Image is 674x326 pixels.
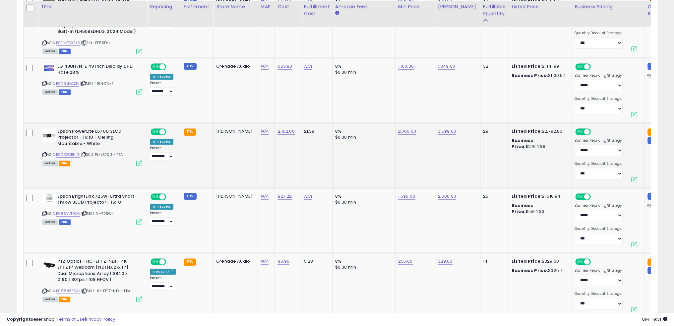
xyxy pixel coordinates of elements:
[59,48,71,54] span: FBM
[57,193,138,207] b: Epson BrightLink 725Wi Ultra Short Throw 3LCD Projector - 16:10
[576,64,584,69] span: ON
[59,89,71,95] span: FBM
[590,129,600,134] span: OFF
[184,128,196,136] small: FBA
[261,258,269,265] a: N/A
[647,193,660,200] small: FBM
[150,269,176,275] div: Amazon AI *
[165,129,176,134] span: OFF
[512,258,567,264] div: $329.00
[335,134,390,140] div: $0.30 min
[150,146,176,161] div: Preset:
[575,203,623,208] label: Business Repricing Strategy:
[398,3,432,10] div: Min Price
[576,129,584,134] span: ON
[647,137,660,144] small: FBM
[647,128,660,136] small: FBA
[647,267,660,274] small: FBM
[277,258,289,265] a: 95.96
[575,268,623,273] label: Business Repricing Strategy:
[261,3,272,10] div: MAP
[642,316,667,322] span: 2025-10-10 19:31 GMT
[216,128,253,134] div: [PERSON_NAME]
[150,276,176,291] div: Preset:
[647,63,660,70] small: FBM
[398,128,416,135] a: 2,700.00
[42,258,142,301] div: ASIN:
[42,128,56,142] img: 31BUvAc7n9L._SL40_.jpg
[483,193,504,199] div: 26
[184,258,196,266] small: FBA
[438,258,453,265] a: 329.00
[575,292,623,296] label: Quantity Discount Strategy:
[184,3,211,10] div: Fulfillment
[512,258,542,264] b: Listed Price:
[335,128,390,134] div: 8%
[277,193,292,200] a: 827.22
[575,97,623,101] label: Quantity Discount Strategy:
[512,63,542,69] b: Listed Price:
[57,63,138,77] b: LG 49UH7N-E 49 Inch Display UHD Haze 28%
[150,81,176,96] div: Preset:
[56,211,80,217] a: B08SVVT9QV
[304,63,312,70] a: N/A
[576,194,584,199] span: ON
[184,193,197,200] small: FBM
[81,288,130,293] span: | SKU: HC-EPTZ-NDI - FBA
[80,81,114,86] span: | SKU: 49UH7N-E
[647,258,660,266] small: FBA
[41,3,144,10] div: Title
[304,128,327,134] div: 21.39
[575,3,642,10] div: Business Pricing
[335,199,390,205] div: $0.30 min
[216,258,253,264] div: Grenade Audio
[86,316,115,322] a: Privacy Policy
[512,193,567,199] div: $1,610.94
[512,267,548,274] b: Business Price:
[59,219,71,225] span: FBM
[512,193,542,199] b: Listed Price:
[7,316,115,323] div: seller snap | |
[81,152,123,157] span: | SKU: PL-L570U - FBA
[277,63,292,70] a: 663.80
[59,296,70,302] span: FBA
[56,40,80,46] a: B0D4YTWBX5
[261,193,269,200] a: N/A
[59,161,70,166] span: FBA
[261,128,269,135] a: N/A
[335,258,390,264] div: 8%
[512,137,533,150] b: Business Price:
[151,129,159,134] span: ON
[216,193,253,199] div: [PERSON_NAME]
[151,194,159,199] span: ON
[512,268,567,274] div: $325.71
[42,161,58,166] span: All listings currently available for purchase on Amazon
[576,259,584,264] span: ON
[512,203,567,215] div: $1594.83
[483,258,504,264] div: 14
[575,73,623,78] label: Business Repricing Strategy:
[304,193,312,200] a: N/A
[335,63,390,69] div: 8%
[512,73,567,79] div: $1130.57
[277,3,298,10] div: Cost
[590,64,600,69] span: OFF
[483,63,504,69] div: 32
[150,211,176,226] div: Preset:
[184,63,197,70] small: FBM
[277,128,294,135] a: 2,162.00
[590,259,600,264] span: OFF
[483,3,506,17] div: Fulfillable Quantity
[216,3,255,10] div: Store Name
[335,3,393,10] div: Amazon Fees
[42,63,142,94] div: ASIN:
[42,89,58,95] span: All listings currently available for purchase on Amazon
[398,193,415,200] a: 1,590.00
[151,64,159,69] span: ON
[56,288,80,294] a: B088NZ394J
[398,63,414,70] a: 1,100.00
[150,3,178,10] div: Repricing
[56,81,79,87] a: B0DBMVCX1K
[590,194,600,199] span: OFF
[165,194,176,199] span: OFF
